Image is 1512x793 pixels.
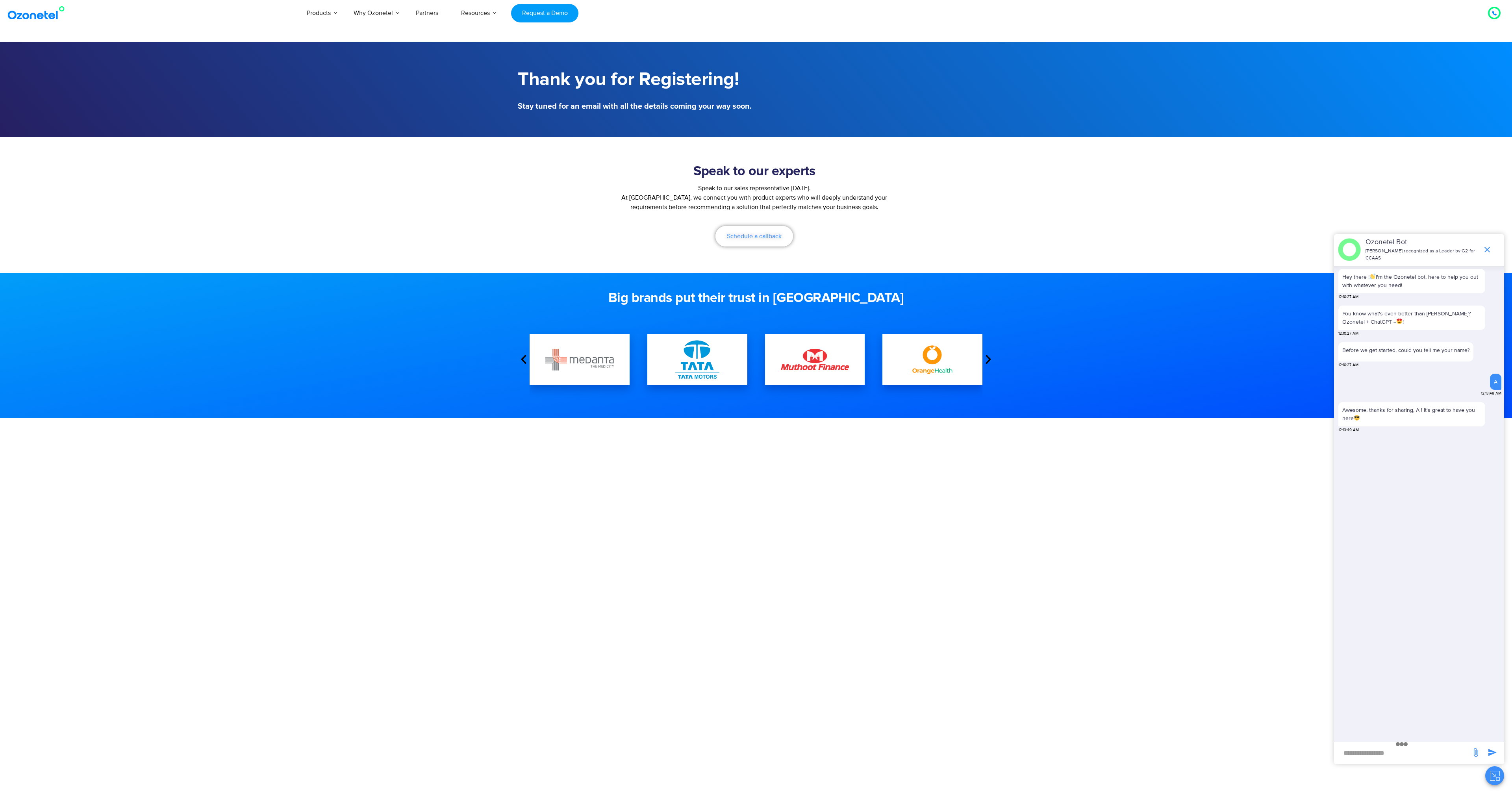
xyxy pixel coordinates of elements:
[1479,242,1495,258] span: end chat or minimize
[1342,406,1481,422] p: Awesome, thanks for sharing, A ! It's great to have you here
[1485,766,1504,785] button: Close chat
[1338,331,1358,337] span: 12:10:27 AM
[647,334,747,385] div: 6 / 16
[882,334,982,385] div: 8 / 16
[781,349,849,370] img: Muthoot-Finance-Logo-PNG
[530,334,630,385] div: 5 / 16
[511,4,578,22] a: Request a Demo
[715,226,793,246] a: Schedule a callback
[1342,346,1469,354] p: Before we get started, could you tell me your name?
[765,334,865,385] div: 7 / 16
[1366,237,1479,248] p: Ozonetel Bot
[1481,391,1501,396] span: 12:13:48 AM
[1397,319,1402,324] img: 😍
[1494,378,1497,386] div: A
[615,183,894,193] div: Speak to our sales representative [DATE].
[663,325,732,394] img: Tata Motors
[1484,745,1500,760] span: send message
[1338,294,1358,300] span: 12:10:27 AM
[1338,427,1359,433] span: 12:13:49 AM
[518,291,994,306] h2: Big brands put their trust in [GEOGRAPHIC_DATA]
[615,193,894,212] p: At [GEOGRAPHIC_DATA], we connect you with product experts who will deeply understand your require...
[1338,238,1361,261] img: header
[1342,309,1481,326] p: You know what's even better than [PERSON_NAME]? Ozonetel + ChatGPT = !
[727,233,782,239] span: Schedule a callback
[518,102,752,110] h5: Stay tuned for an email with all the details coming your way soon.
[545,349,614,371] img: medanta
[615,164,894,180] h2: Speak to our experts
[1354,415,1360,421] img: 😎
[1370,274,1375,279] img: 👋
[518,69,752,91] h1: Thank you for Registering!
[1468,745,1484,760] span: send message
[530,318,982,401] div: Image Carousel
[1338,746,1467,760] div: new-msg-input
[1338,362,1358,368] span: 12:10:27 AM
[898,342,967,378] img: Orange Healthcare
[1366,248,1479,262] p: [PERSON_NAME] recognized as a Leader by G2 for CCAAS
[1342,273,1481,289] p: Hey there ! I'm the Ozonetel bot, here to help you out with whatever you need!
